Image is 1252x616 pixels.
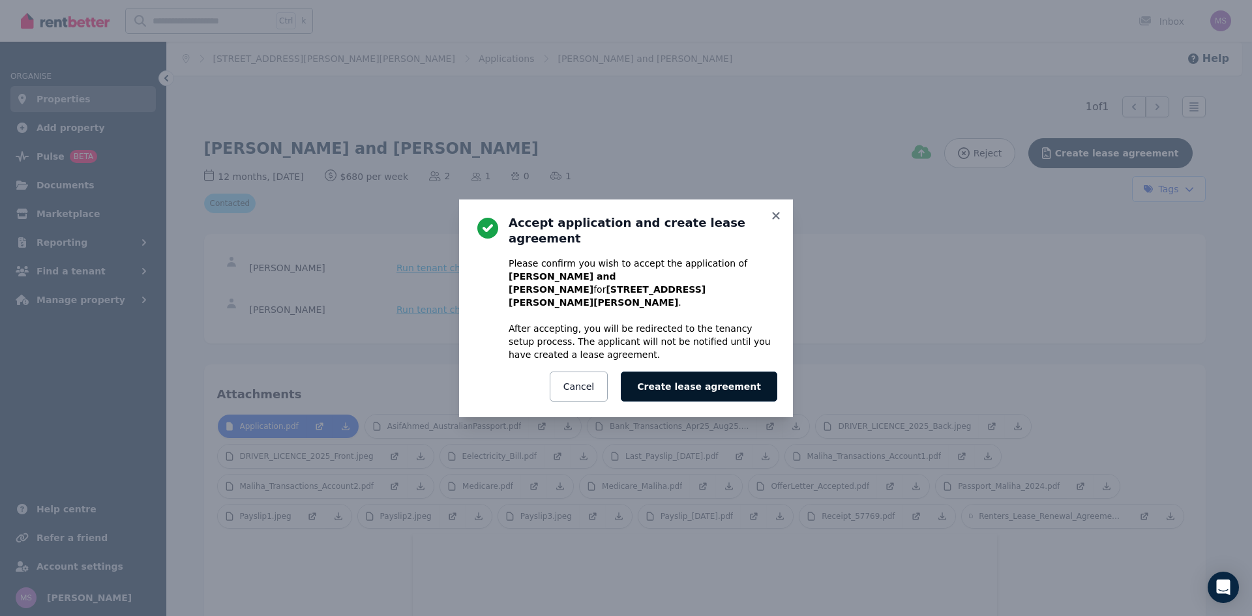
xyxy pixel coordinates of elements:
[509,284,706,308] b: [STREET_ADDRESS][PERSON_NAME][PERSON_NAME]
[621,372,777,402] button: Create lease agreement
[1208,572,1239,603] div: Open Intercom Messenger
[509,215,777,246] h3: Accept application and create lease agreement
[509,257,777,361] p: Please confirm you wish to accept the application of for . After accepting, you will be redirecte...
[550,372,608,402] button: Cancel
[509,271,616,295] b: [PERSON_NAME] and [PERSON_NAME]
